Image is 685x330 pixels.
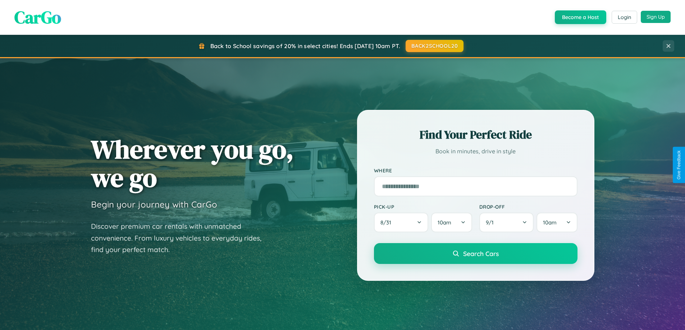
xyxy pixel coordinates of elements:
span: 9 / 1 [486,219,497,226]
span: 10am [543,219,557,226]
label: Drop-off [479,204,577,210]
button: 9/1 [479,213,534,232]
label: Pick-up [374,204,472,210]
div: Give Feedback [676,150,681,180]
label: Where [374,167,577,173]
button: 10am [431,213,472,232]
h3: Begin your journey with CarGo [91,199,217,210]
button: Search Cars [374,243,577,264]
span: 8 / 31 [380,219,395,226]
h2: Find Your Perfect Ride [374,127,577,143]
button: Login [612,11,637,24]
span: CarGo [14,5,61,29]
button: Become a Host [555,10,606,24]
p: Book in minutes, drive in style [374,146,577,157]
button: 8/31 [374,213,429,232]
button: Sign Up [641,11,671,23]
button: 10am [536,213,577,232]
p: Discover premium car rentals with unmatched convenience. From luxury vehicles to everyday rides, ... [91,220,271,256]
h1: Wherever you go, we go [91,135,294,192]
span: Search Cars [463,250,499,257]
span: 10am [438,219,451,226]
span: Back to School savings of 20% in select cities! Ends [DATE] 10am PT. [210,42,400,50]
button: BACK2SCHOOL20 [406,40,463,52]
